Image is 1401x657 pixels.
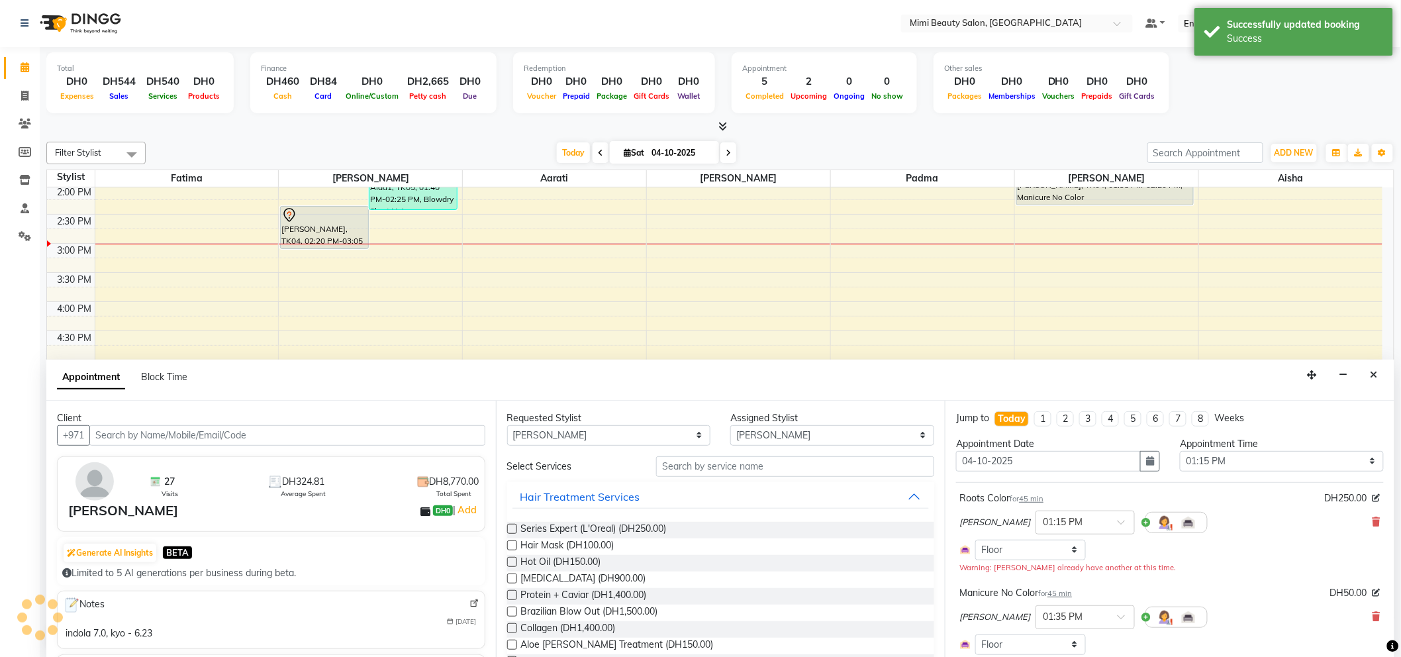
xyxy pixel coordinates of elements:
div: DH0 [985,74,1039,89]
div: Weeks [1214,411,1244,425]
div: [PERSON_NAME], TK04, 02:20 PM-03:05 PM, Eyebrow And Upperlip [281,207,368,248]
img: Hairdresser.png [1157,515,1173,531]
img: logo [34,5,124,42]
span: Due [460,91,481,101]
span: Fatima [95,170,279,187]
div: Appointment Time [1180,437,1384,451]
i: Edit price [1373,494,1380,502]
small: for [1038,589,1072,598]
div: [PERSON_NAME] [68,501,178,521]
span: Packages [944,91,985,101]
span: [DATE] [456,617,477,627]
span: Voucher [524,91,559,101]
div: Hair Treatment Services [520,489,640,505]
div: DH0 [1039,74,1079,89]
input: 2025-10-04 [648,143,714,163]
span: Petty cash [407,91,450,101]
span: Hot Oil (DH150.00) [521,555,601,572]
span: Ongoing [830,91,868,101]
div: Select Services [497,460,646,474]
div: DH0 [673,74,704,89]
span: Aloe [PERSON_NAME] Treatment (DH150.00) [521,638,714,654]
div: DH0 [185,74,223,89]
div: Other sales [944,63,1159,74]
span: Completed [742,91,787,101]
div: Jump to [956,411,989,425]
img: Interior.png [1181,609,1196,625]
span: Filter Stylist [55,147,101,158]
div: Successfully updated booking [1228,18,1383,32]
span: Memberships [985,91,1039,101]
div: Finance [261,63,486,74]
span: [PERSON_NAME] [279,170,462,187]
div: DH0 [1116,74,1159,89]
span: Series Expert (L'Oreal) (DH250.00) [521,522,667,538]
input: yyyy-mm-dd [956,451,1141,472]
span: 45 min [1019,494,1043,503]
div: Limited to 5 AI generations per business during beta. [62,566,480,580]
div: Total [57,63,223,74]
img: Interior.png [959,638,971,650]
input: Search Appointment [1147,142,1263,163]
span: Prepaid [559,91,593,101]
span: 27 [164,475,175,489]
small: for [1010,494,1043,503]
span: Aisha [1199,170,1382,187]
div: indola 7.0, kyo - 6.23 [66,627,152,640]
div: DH0 [630,74,673,89]
img: Hairdresser.png [1157,609,1173,625]
img: Interior.png [1181,515,1196,531]
div: DH0 [944,74,985,89]
span: DH324.81 [283,475,325,489]
i: Edit price [1373,589,1380,597]
li: 8 [1192,411,1209,427]
span: | [453,502,479,518]
div: 2:00 PM [55,185,95,199]
span: Gift Cards [1116,91,1159,101]
a: Add [456,502,479,518]
span: Products [185,91,223,101]
span: DH8,770.00 [430,475,479,489]
span: Package [593,91,630,101]
li: 7 [1169,411,1186,427]
div: DH0 [1079,74,1116,89]
span: Prepaids [1079,91,1116,101]
span: Collagen (DH1,400.00) [521,621,616,638]
span: Upcoming [787,91,830,101]
span: Total Spent [437,489,472,499]
div: DH0 [342,74,402,89]
span: Expenses [57,91,97,101]
div: DH0 [559,74,593,89]
img: Interior.png [959,544,971,556]
div: DH84 [305,74,342,89]
div: 4:30 PM [55,331,95,345]
button: +971 [57,425,90,446]
span: Sat [620,148,648,158]
div: 3:00 PM [55,244,95,258]
div: Success [1228,32,1383,46]
input: Search by service name [656,456,934,477]
div: 5 [742,74,787,89]
span: Visits [162,489,178,499]
span: DH50.00 [1330,586,1367,600]
div: 2:30 PM [55,215,95,228]
div: Client [57,411,485,425]
div: Appointment [742,63,906,74]
input: Search by Name/Mobile/Email/Code [89,425,485,446]
span: Gift Cards [630,91,673,101]
li: 4 [1102,411,1119,427]
button: Hair Treatment Services [512,485,930,509]
span: Online/Custom [342,91,402,101]
span: DH0 [433,505,453,516]
span: 45 min [1047,589,1072,598]
div: Requested Stylist [507,411,711,425]
button: Generate AI Insights [64,544,156,562]
li: 1 [1034,411,1051,427]
span: Vouchers [1039,91,1079,101]
div: Today [998,412,1026,426]
span: Notes [63,597,105,614]
div: Assigned Stylist [730,411,934,425]
div: 4:00 PM [55,302,95,316]
button: ADD NEW [1271,144,1317,162]
div: Alaa1, TK05, 01:40 PM-02:25 PM, Blowdry Short Hair [369,168,457,209]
